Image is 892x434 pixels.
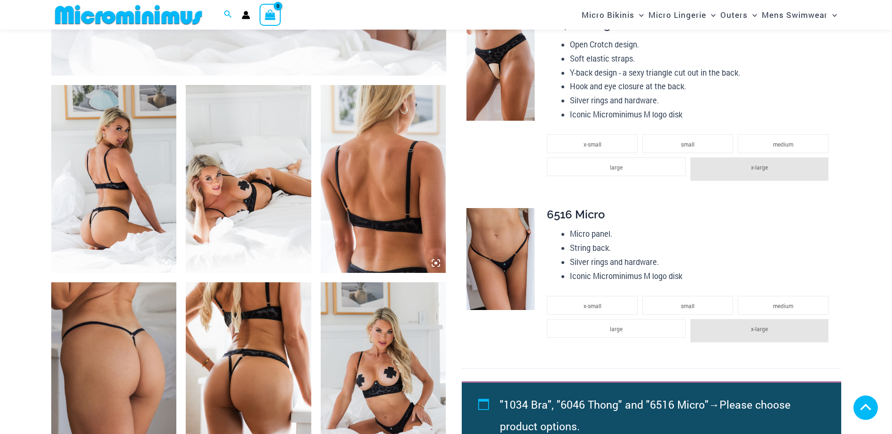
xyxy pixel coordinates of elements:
span: Menu Toggle [634,3,644,27]
a: Micro LingerieMenu ToggleMenu Toggle [646,3,718,27]
span: large [610,163,623,171]
span: medium [773,140,793,148]
span: Micro Bikinis [582,3,634,27]
li: large [547,319,685,338]
span: x-large [751,325,768,333]
span: large [610,325,623,333]
span: Please choose product options. [500,397,790,433]
a: Account icon link [242,11,250,19]
li: Iconic Microminimus M logo disk [570,269,833,283]
a: View Shopping Cart, empty [260,4,281,25]
span: Menu Toggle [828,3,837,27]
img: Nights Fall Silver Leopard 6516 Micro [466,208,535,310]
li: small [642,296,733,315]
li: Y-back design - a sexy triangle cut out in the back. [570,66,833,80]
a: Search icon link [224,9,232,21]
span: Outers [720,3,748,27]
li: String back. [570,241,833,255]
span: x-small [584,302,601,310]
li: small [642,134,733,153]
li: x-small [547,296,638,315]
span: small [681,140,695,148]
img: MM SHOP LOGO FLAT [51,4,206,25]
img: Nights Fall Silver Leopard 1036 Bra 6046 Thong [51,85,177,273]
span: x-large [751,163,768,171]
li: Open Crotch design. [570,38,833,52]
li: Silver rings and hardware. [570,255,833,269]
li: medium [738,134,829,153]
img: Nights Fall Silver Leopard 1036 Bra 6046 Thong [186,85,311,273]
span: 6516 Micro [547,208,605,221]
li: Silver rings and hardware. [570,93,833,108]
li: Iconic Microminimus M logo disk [570,108,833,122]
li: x-large [690,157,829,181]
li: Hook and eye closure at the back. [570,79,833,93]
img: Nights Fall Silver Leopard 6046 Thong [466,18,535,121]
span: x-small [584,140,601,148]
span: small [681,302,695,310]
li: x-small [547,134,638,153]
a: OutersMenu ToggleMenu Toggle [718,3,759,27]
li: Micro panel. [570,227,833,241]
li: Soft elastic straps. [570,52,833,66]
li: x-large [690,319,829,342]
img: Nights Fall Silver Leopard 1036 Bra [321,85,446,273]
span: Micro Lingerie [648,3,706,27]
a: Micro BikinisMenu ToggleMenu Toggle [579,3,646,27]
li: large [547,157,685,176]
span: Menu Toggle [748,3,757,27]
nav: Site Navigation [578,1,841,28]
li: medium [738,296,829,315]
span: "1034 Bra", "6046 Thong" and "6516 Micro" [500,397,709,411]
span: Menu Toggle [706,3,716,27]
span: Mens Swimwear [762,3,828,27]
span: medium [773,302,793,310]
a: Mens SwimwearMenu ToggleMenu Toggle [759,3,839,27]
